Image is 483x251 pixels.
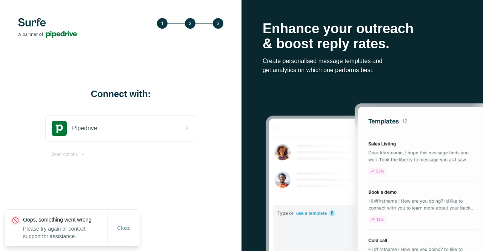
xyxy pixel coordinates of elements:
[157,18,223,29] img: Step 3
[52,121,67,136] img: pipedrive's logo
[263,21,462,36] p: Enhance your outreach
[23,216,108,223] p: Oops, something went wrong
[72,124,97,133] span: Pipedrive
[263,36,462,51] p: & boost reply rates.
[18,18,77,38] img: Surfe's logo
[263,57,462,66] p: Create personalised message templates and
[23,225,108,240] p: Please try again or contact support for assistance.
[51,151,78,158] span: Other options
[45,88,196,100] h1: Connect with:
[266,103,483,251] img: Surfe Stock Photo - Selling good vibes
[117,224,131,232] span: Close
[263,66,462,75] p: get analytics on which one performs best.
[112,221,136,235] button: Close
